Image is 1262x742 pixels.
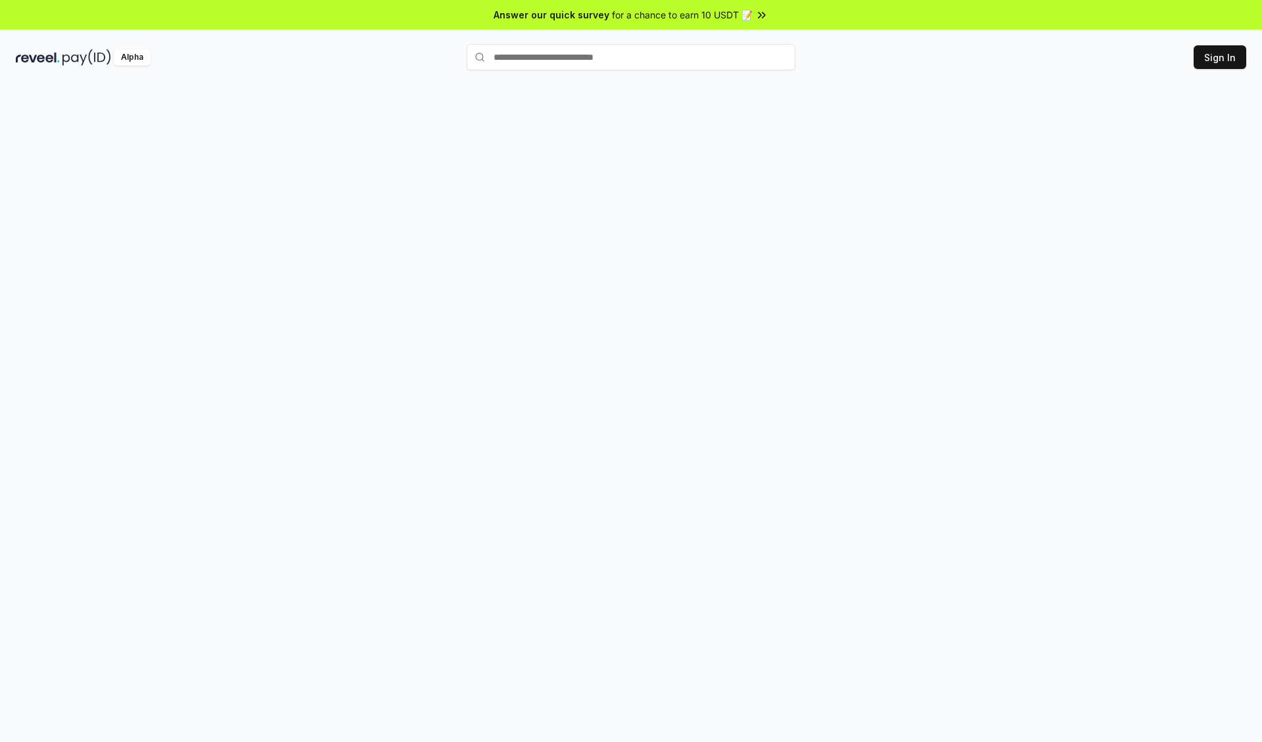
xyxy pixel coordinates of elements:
div: Alpha [114,49,151,66]
img: reveel_dark [16,49,60,66]
button: Sign In [1194,45,1246,69]
img: pay_id [62,49,111,66]
span: Answer our quick survey [494,8,609,22]
span: for a chance to earn 10 USDT 📝 [612,8,753,22]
